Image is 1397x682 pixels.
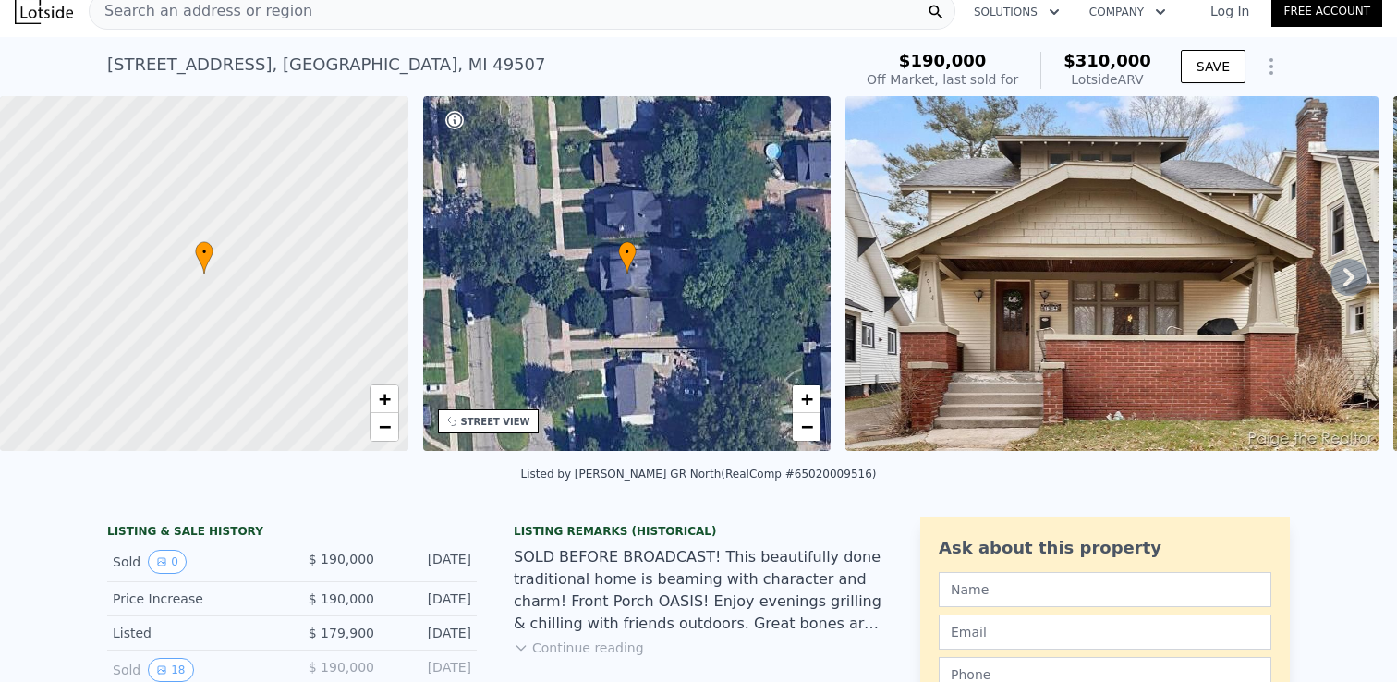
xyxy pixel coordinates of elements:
[939,535,1271,561] div: Ask about this property
[309,626,374,640] span: $ 179,900
[845,96,1379,451] img: Sale: 140165120 Parcel: 53163784
[899,51,987,70] span: $190,000
[1063,51,1151,70] span: $310,000
[389,624,471,642] div: [DATE]
[113,658,277,682] div: Sold
[514,639,644,657] button: Continue reading
[618,244,637,261] span: •
[378,415,390,438] span: −
[461,415,530,429] div: STREET VIEW
[521,468,877,481] div: Listed by [PERSON_NAME] GR North (RealComp #65020009516)
[801,387,813,410] span: +
[195,241,213,274] div: •
[371,385,398,413] a: Zoom in
[514,546,883,635] div: SOLD BEFORE BROADCAST! This beautifully done traditional home is beaming with character and charm...
[1253,48,1290,85] button: Show Options
[113,624,277,642] div: Listed
[793,385,820,413] a: Zoom in
[1063,70,1151,89] div: Lotside ARV
[378,387,390,410] span: +
[389,590,471,608] div: [DATE]
[801,415,813,438] span: −
[867,70,1018,89] div: Off Market, last sold for
[309,552,374,566] span: $ 190,000
[389,550,471,574] div: [DATE]
[107,52,545,78] div: [STREET_ADDRESS] , [GEOGRAPHIC_DATA] , MI 49507
[309,660,374,675] span: $ 190,000
[195,244,213,261] span: •
[148,550,187,574] button: View historical data
[371,413,398,441] a: Zoom out
[939,572,1271,607] input: Name
[389,658,471,682] div: [DATE]
[793,413,820,441] a: Zoom out
[1181,50,1245,83] button: SAVE
[309,591,374,606] span: $ 190,000
[107,524,477,542] div: LISTING & SALE HISTORY
[148,658,193,682] button: View historical data
[113,550,277,574] div: Sold
[939,615,1271,650] input: Email
[618,241,637,274] div: •
[113,590,277,608] div: Price Increase
[1188,2,1271,20] a: Log In
[514,524,883,539] div: Listing Remarks (Historical)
